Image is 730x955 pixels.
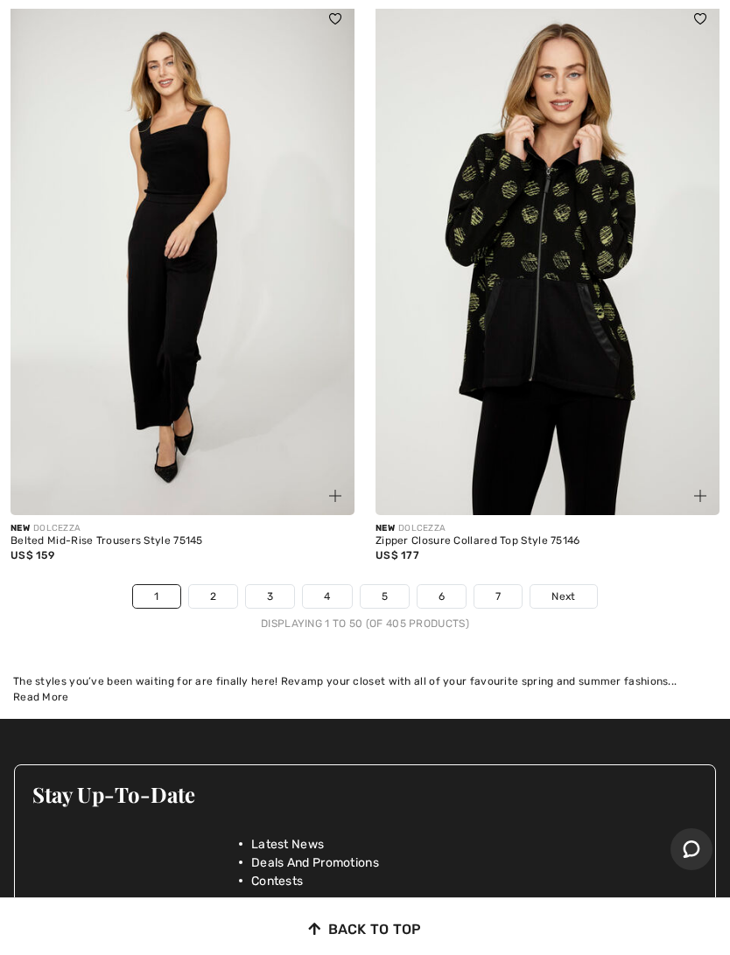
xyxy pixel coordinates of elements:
a: 6 [418,585,466,608]
h3: Stay Up-To-Date [32,783,698,805]
span: US$ 177 [376,549,419,561]
iframe: Opens a widget where you can chat to one of our agents [670,828,712,872]
div: Zipper Closure Collared Top Style 75146 [376,535,719,547]
img: heart_black_full.svg [329,13,341,24]
span: New [376,523,395,533]
span: Next [551,589,575,604]
span: New [11,523,30,533]
span: US$ 159 [11,549,54,561]
a: 3 [246,585,294,608]
img: plus_v2.svg [694,490,706,502]
img: plus_v2.svg [329,490,341,502]
a: 7 [474,585,522,608]
a: Next [530,585,596,608]
a: 2 [189,585,237,608]
span: Contests [251,872,303,890]
a: 4 [303,585,351,608]
span: Deals And Promotions [251,854,379,872]
div: DOLCEZZA [11,522,354,535]
div: DOLCEZZA [376,522,719,535]
img: heart_black_full.svg [694,13,706,24]
div: The styles you’ve been waiting for are finally here! Revamp your closet with all of your favourit... [13,673,717,689]
a: 1 [133,585,179,608]
span: Latest News [251,835,324,854]
a: 5 [361,585,409,608]
span: Read More [13,691,69,703]
div: Belted Mid-Rise Trousers Style 75145 [11,535,354,547]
